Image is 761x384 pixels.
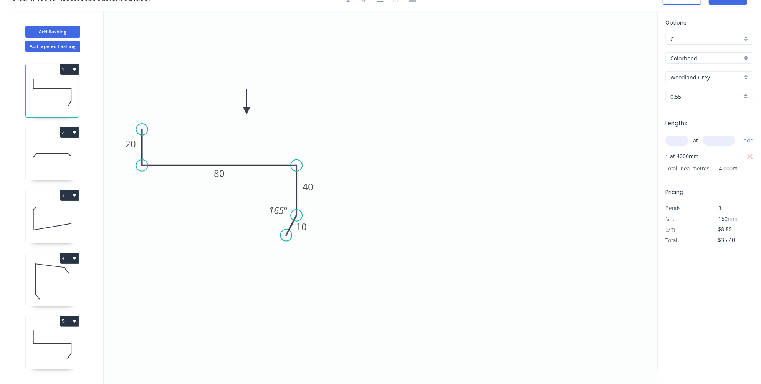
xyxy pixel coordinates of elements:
[665,215,677,222] span: Girth
[665,237,677,244] span: Total
[60,64,79,75] button: 1
[269,204,284,217] tspan: 165
[665,163,710,174] span: Total lineal metres
[670,35,742,43] input: Price level
[693,135,698,146] span: at
[665,204,681,212] span: Bends
[670,73,742,81] input: Colour
[104,11,657,371] svg: 0
[60,127,79,138] button: 2
[284,204,287,217] tspan: º
[670,54,742,62] input: Material
[719,204,722,212] span: 3
[740,134,758,147] button: add
[25,26,80,38] button: Add flashing
[665,226,675,233] span: $/m
[214,167,225,180] tspan: 80
[60,253,79,264] button: 4
[665,19,687,26] span: Options
[60,316,79,327] button: 5
[296,221,307,233] tspan: 10
[719,215,738,222] span: 150mm
[60,190,79,201] button: 3
[125,137,136,150] tspan: 20
[303,180,313,193] tspan: 40
[665,188,683,196] span: Pricing
[665,151,699,162] span: 1 at 4000mm
[710,163,738,174] span: 4.000m
[665,119,687,127] span: Lengths
[25,41,80,52] button: Add tapered flashing
[670,93,742,101] input: Thickness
